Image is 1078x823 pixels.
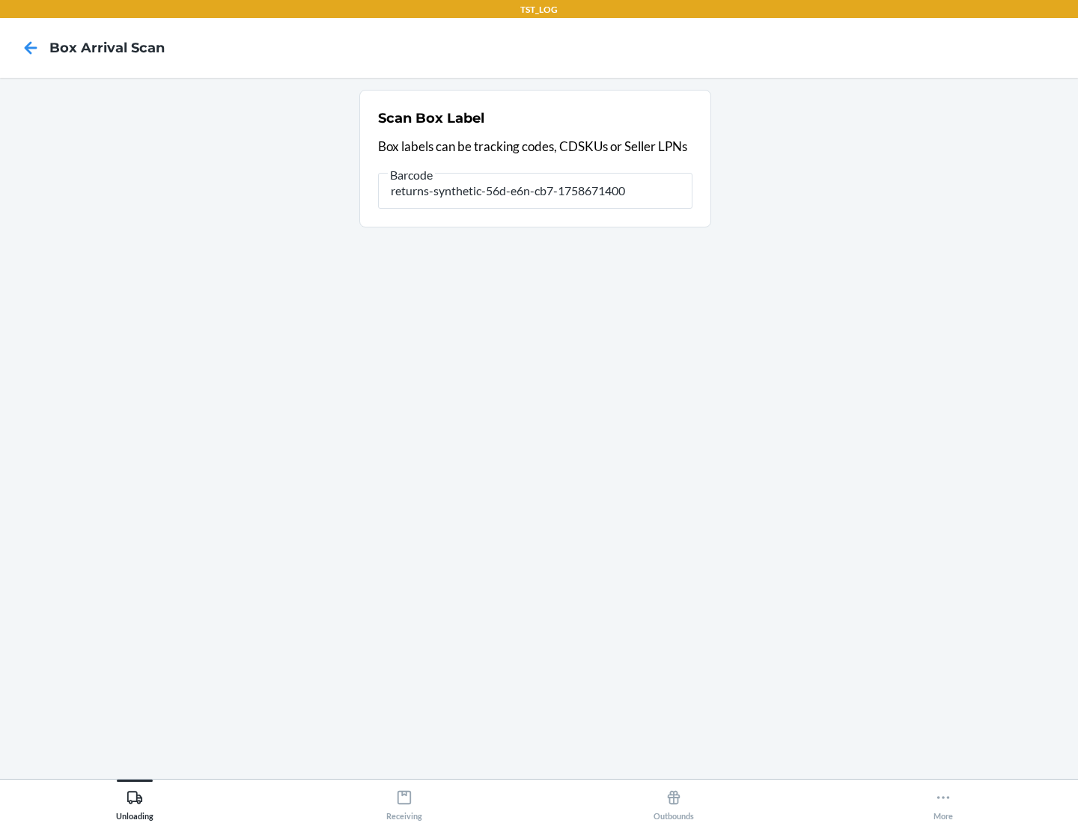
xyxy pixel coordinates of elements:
h4: Box Arrival Scan [49,38,165,58]
h2: Scan Box Label [378,108,484,128]
div: Receiving [386,783,422,821]
div: Outbounds [654,783,694,821]
p: TST_LOG [520,3,558,16]
input: Barcode [378,173,692,209]
button: Receiving [269,780,539,821]
p: Box labels can be tracking codes, CDSKUs or Seller LPNs [378,137,692,156]
div: Unloading [116,783,153,821]
span: Barcode [388,168,435,183]
button: More [808,780,1078,821]
div: More [934,783,953,821]
button: Outbounds [539,780,808,821]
